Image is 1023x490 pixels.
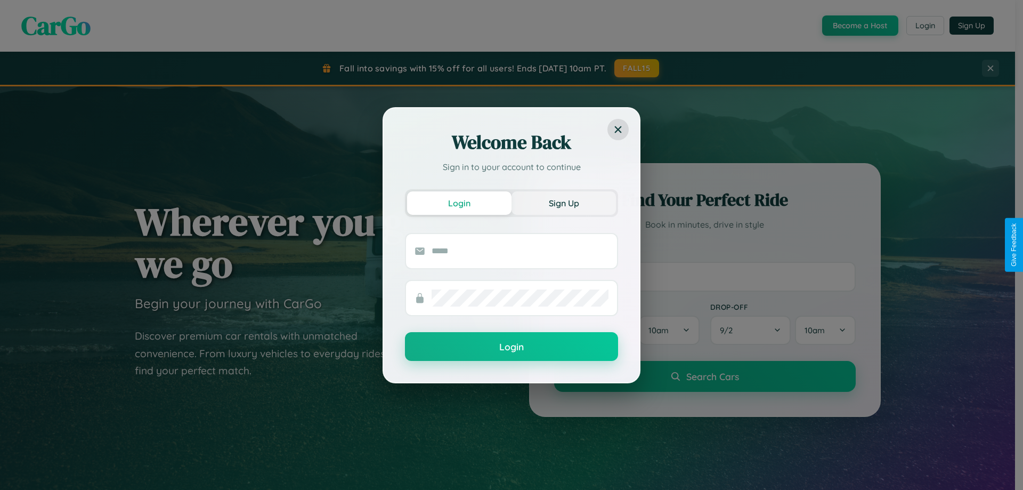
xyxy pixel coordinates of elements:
[1010,223,1018,267] div: Give Feedback
[405,130,618,155] h2: Welcome Back
[405,332,618,361] button: Login
[511,191,616,215] button: Sign Up
[405,160,618,173] p: Sign in to your account to continue
[407,191,511,215] button: Login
